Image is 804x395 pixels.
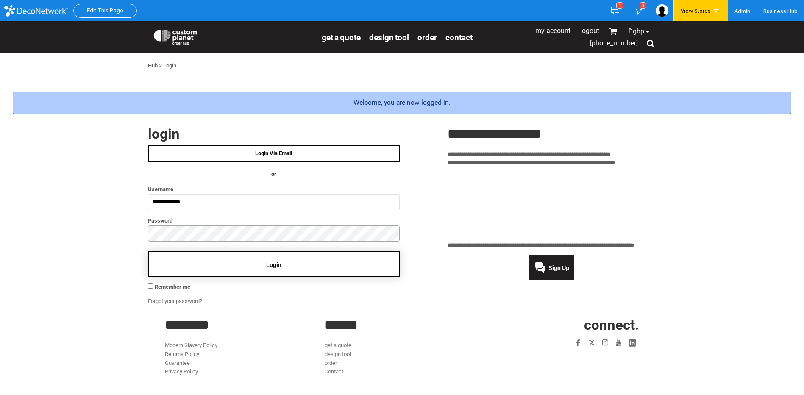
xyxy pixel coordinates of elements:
[417,33,437,42] span: order
[628,28,633,35] span: £
[448,172,657,236] iframe: Customer reviews powered by Trustpilot
[445,32,473,42] a: Contact
[369,33,409,42] span: design tool
[580,27,599,35] a: Logout
[155,284,190,290] span: Remember me
[484,318,639,332] h2: CONNECT.
[163,61,176,70] div: Login
[616,2,623,9] div: 1
[159,61,162,70] div: >
[548,264,569,271] span: Sign Up
[255,150,292,156] span: Login Via Email
[322,32,361,42] a: get a quote
[165,368,198,375] a: Privacy Policy
[165,351,199,357] a: Returns Policy
[87,7,123,14] a: Edit This Page
[445,33,473,42] span: Contact
[322,33,361,42] span: get a quote
[590,39,638,47] span: [PHONE_NUMBER]
[148,298,202,304] a: Forgot your password?
[522,355,639,365] iframe: Customer reviews powered by Trustpilot
[325,351,351,357] a: design tool
[633,28,644,35] span: GBP
[148,23,317,49] a: Custom Planet
[13,92,791,114] div: Welcome, you are now logged in.
[417,32,437,42] a: order
[148,145,400,162] a: Login Via Email
[148,184,400,194] label: Username
[325,368,343,375] a: Contact
[148,283,153,289] input: Remember me
[148,170,400,179] h4: OR
[369,32,409,42] a: design tool
[148,62,158,69] a: Hub
[148,216,400,225] label: Password
[325,342,351,348] a: get a quote
[640,2,646,9] div: 0
[165,342,217,348] a: Modern Slavery Policy
[165,360,190,366] a: Guarantee
[266,261,281,268] span: Login
[535,27,570,35] a: My Account
[325,360,337,366] a: order
[152,28,198,45] img: Custom Planet
[148,127,400,141] h2: Login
